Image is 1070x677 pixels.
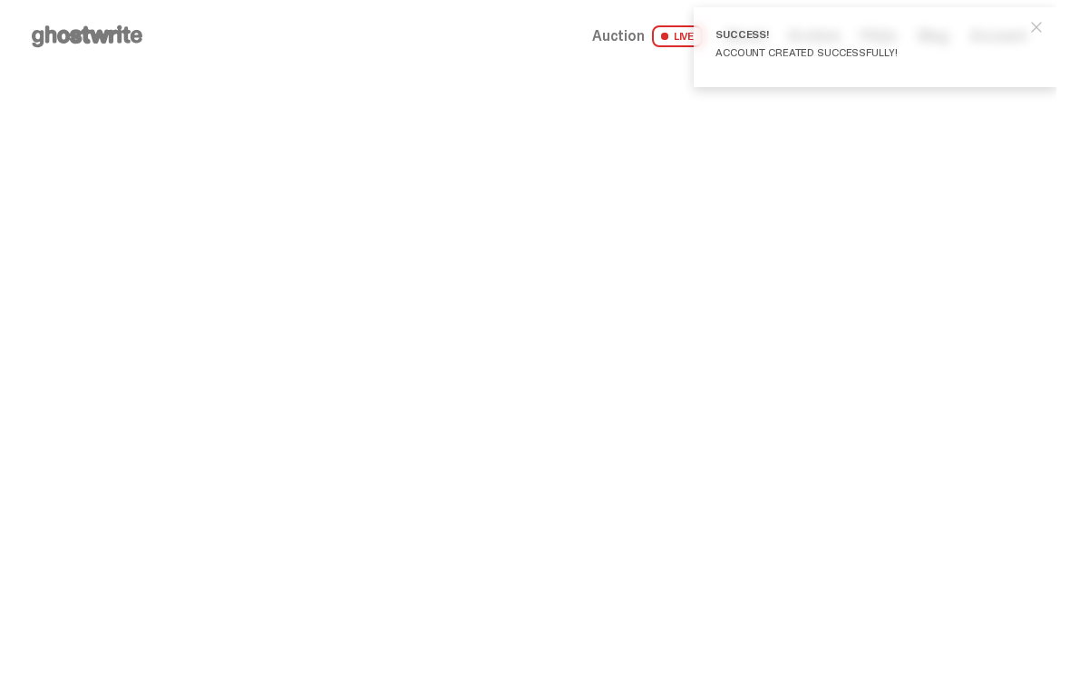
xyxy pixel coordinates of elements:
a: Auction LIVE [592,25,703,47]
button: close [1020,11,1053,44]
div: Account created successfully! [715,47,1020,58]
span: LIVE [652,25,704,47]
div: Success! [715,29,1020,40]
span: Auction [592,29,645,44]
